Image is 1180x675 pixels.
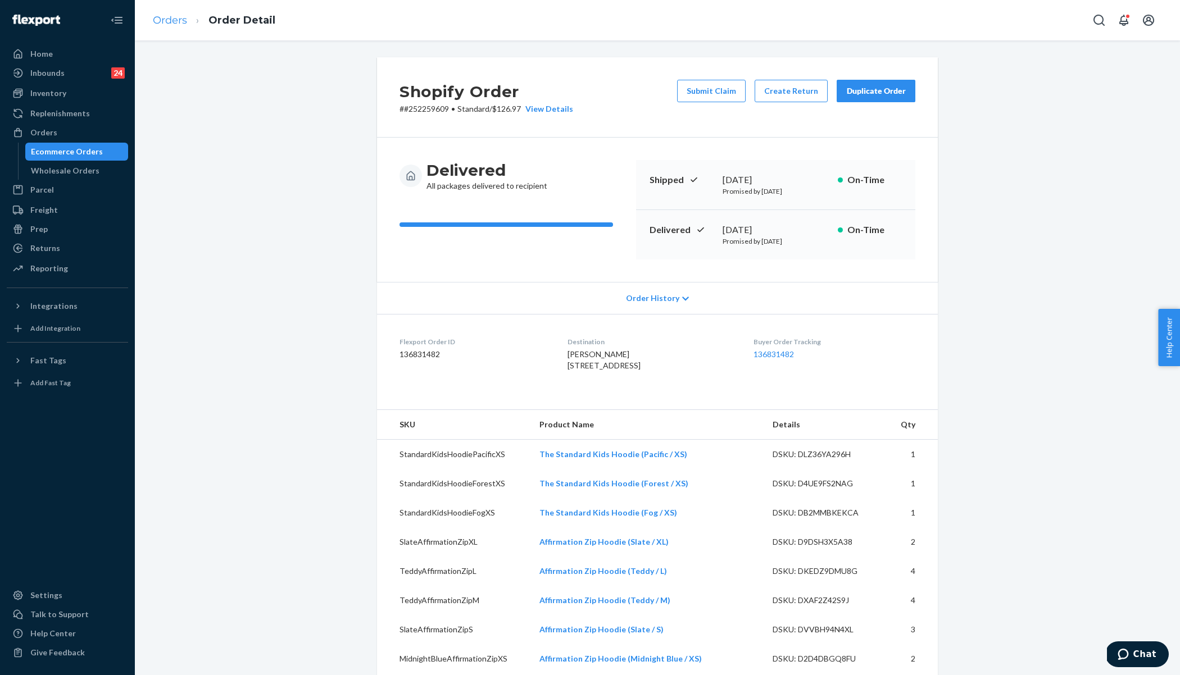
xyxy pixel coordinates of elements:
td: 4 [887,586,938,615]
span: Help Center [1158,309,1180,366]
div: DSKU: DVVBH94N4XL [773,624,878,635]
td: 1 [887,440,938,469]
img: Flexport logo [12,15,60,26]
button: Close Navigation [106,9,128,31]
button: Open Search Box [1088,9,1110,31]
a: The Standard Kids Hoodie (Fog / XS) [539,508,677,517]
span: Standard [457,104,489,113]
a: Replenishments [7,104,128,122]
td: SlateAffirmationZipS [377,615,530,644]
td: MidnightBlueAffirmationZipXS [377,644,530,673]
div: DSKU: DB2MMBKEKCA [773,507,878,518]
p: Delivered [650,224,714,236]
a: Order Detail [208,14,275,26]
button: Submit Claim [677,80,746,102]
p: # #252259609 / $126.97 [400,103,573,115]
a: Affirmation Zip Hoodie (Slate / S) [539,624,664,634]
td: SlateAffirmationZipXL [377,527,530,557]
div: Fast Tags [30,355,66,366]
div: Returns [30,243,60,254]
div: Wholesale Orders [31,165,99,176]
div: Freight [30,204,58,216]
td: 2 [887,644,938,673]
a: Orders [153,14,187,26]
a: The Standard Kids Hoodie (Pacific / XS) [539,449,687,459]
a: Returns [7,239,128,257]
td: 4 [887,557,938,586]
span: [PERSON_NAME] [STREET_ADDRESS] [568,349,641,370]
div: DSKU: DKEDZ9DMU8G [773,565,878,577]
div: Inbounds [30,67,65,79]
div: Home [30,48,53,60]
td: 2 [887,527,938,557]
p: Promised by [DATE] [723,236,829,246]
a: Affirmation Zip Hoodie (Midnight Blue / XS) [539,654,702,663]
td: 3 [887,615,938,644]
div: DSKU: D2D4DBGQ8FU [773,653,878,664]
div: [DATE] [723,174,829,186]
dt: Destination [568,337,735,346]
td: 1 [887,498,938,527]
button: Open account menu [1137,9,1160,31]
div: Prep [30,224,48,235]
a: Parcel [7,181,128,199]
div: Add Fast Tag [30,378,71,387]
button: Fast Tags [7,352,128,370]
button: Duplicate Order [837,80,915,102]
div: Replenishments [30,108,90,119]
iframe: Opens a widget where you can chat to one of our agents [1107,641,1169,669]
div: Parcel [30,184,54,195]
a: Prep [7,220,128,238]
p: Shipped [650,174,714,186]
a: Affirmation Zip Hoodie (Teddy / L) [539,566,667,576]
div: Help Center [30,628,76,639]
button: View Details [521,103,573,115]
div: 24 [111,67,125,79]
p: Promised by [DATE] [723,186,829,196]
th: Details [764,410,887,440]
a: Add Integration [7,320,128,337]
button: Give Feedback [7,644,128,662]
dd: 136831482 [400,349,550,360]
a: Affirmation Zip Hoodie (Slate / XL) [539,537,669,546]
a: Add Fast Tag [7,374,128,392]
a: Inbounds24 [7,64,128,82]
div: Add Integration [30,323,80,333]
a: Help Center [7,624,128,642]
td: StandardKidsHoodieFogXS [377,498,530,527]
a: Home [7,45,128,63]
td: StandardKidsHoodiePacificXS [377,440,530,469]
h3: Delivered [426,160,547,180]
p: On-Time [847,224,902,236]
a: Ecommerce Orders [25,143,129,161]
dt: Buyer Order Tracking [754,337,915,346]
ol: breadcrumbs [144,4,284,37]
button: Talk to Support [7,605,128,623]
div: Talk to Support [30,609,89,620]
td: StandardKidsHoodieForestXS [377,469,530,498]
td: TeddyAffirmationZipM [377,586,530,615]
div: DSKU: D4UE9FS2NAG [773,478,878,489]
div: Settings [30,590,62,601]
div: Give Feedback [30,647,85,658]
div: [DATE] [723,224,829,236]
div: Inventory [30,88,66,99]
a: Affirmation Zip Hoodie (Teddy / M) [539,595,670,605]
span: Order History [626,293,679,304]
div: Reporting [30,263,68,274]
div: Integrations [30,300,78,312]
a: Freight [7,201,128,219]
a: Inventory [7,84,128,102]
a: Orders [7,124,128,142]
dt: Flexport Order ID [400,337,550,346]
td: TeddyAffirmationZipL [377,557,530,586]
p: On-Time [847,174,902,186]
a: Wholesale Orders [25,162,129,180]
div: All packages delivered to recipient [426,160,547,191]
th: Qty [887,410,938,440]
a: The Standard Kids Hoodie (Forest / XS) [539,478,688,488]
button: Integrations [7,297,128,315]
a: Reporting [7,259,128,277]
